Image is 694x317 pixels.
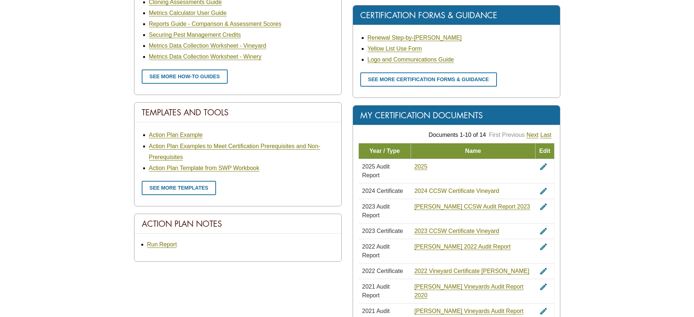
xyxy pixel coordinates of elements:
[149,132,203,138] a: Action Plan Example
[539,268,548,274] a: edit
[539,203,548,210] a: edit
[149,165,259,171] a: Action Plan Template from SWP Workbook
[149,143,320,161] a: Action Plan Examples to Meet Certification Prerequisites and Non-Prerequisites
[362,203,390,218] span: 2023 Audit Report
[149,54,262,60] a: Metrics Data Collection Worksheet - Winery
[362,284,390,298] span: 2021 Audit Report
[362,268,403,274] span: 2022 Certificate
[149,21,282,27] a: Reports Guide - Comparison & Assessment Scores
[414,188,499,194] a: 2024 CCSW Certificate Vineyard
[526,132,538,138] a: Next
[142,70,228,84] a: See more how-to guides
[539,227,548,235] i: edit
[539,162,548,171] i: edit
[539,282,548,291] i: edit
[539,202,548,211] i: edit
[362,228,403,234] span: 2023 Certificate
[414,243,510,250] a: [PERSON_NAME] 2022 Audit Report
[539,187,548,195] i: edit
[539,188,548,194] a: edit
[540,132,551,138] a: Last
[539,307,548,316] i: edit
[358,143,411,159] td: Year / Type
[414,163,427,170] a: 2025
[429,132,486,138] span: Documents 1-10 of 14
[134,103,341,122] div: Templates And Tools
[502,132,525,138] a: Previous
[362,163,390,178] span: 2025 Audit Report
[149,32,241,38] a: Securing Pest Management Credits
[362,188,403,194] span: 2024 Certificate
[539,163,548,170] a: edit
[539,267,548,276] i: edit
[411,143,535,159] td: Name
[489,132,500,138] a: First
[353,5,560,25] div: Certification Forms & Guidance
[536,143,554,159] td: Edit
[414,228,499,234] a: 2023 CCSW Certificate Vineyard
[149,43,266,49] a: Metrics Data Collection Worksheet - Vineyard
[360,72,497,87] a: See more certification forms & guidance
[539,243,548,250] a: edit
[414,284,523,299] a: [PERSON_NAME] Vineyards Audit Report 2020
[414,268,529,274] a: 2022 Vineyard Certificate [PERSON_NAME]
[362,243,390,258] span: 2022 Audit Report
[414,203,530,210] a: [PERSON_NAME] CCSW Audit Report 2023
[368,35,462,41] a: Renewal Step-by-[PERSON_NAME]
[368,45,422,52] a: Yellow List Use Form
[368,56,454,63] a: Logo and Communications Guide
[539,228,548,234] a: edit
[149,10,227,16] a: Metrics Calculator User Guide
[539,284,548,290] a: edit
[142,181,216,195] a: See more templates
[134,214,341,234] div: Action Plan Notes
[539,308,548,314] a: edit
[147,241,177,248] a: Run Report
[353,106,560,125] div: My Certification Documents
[539,242,548,251] i: edit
